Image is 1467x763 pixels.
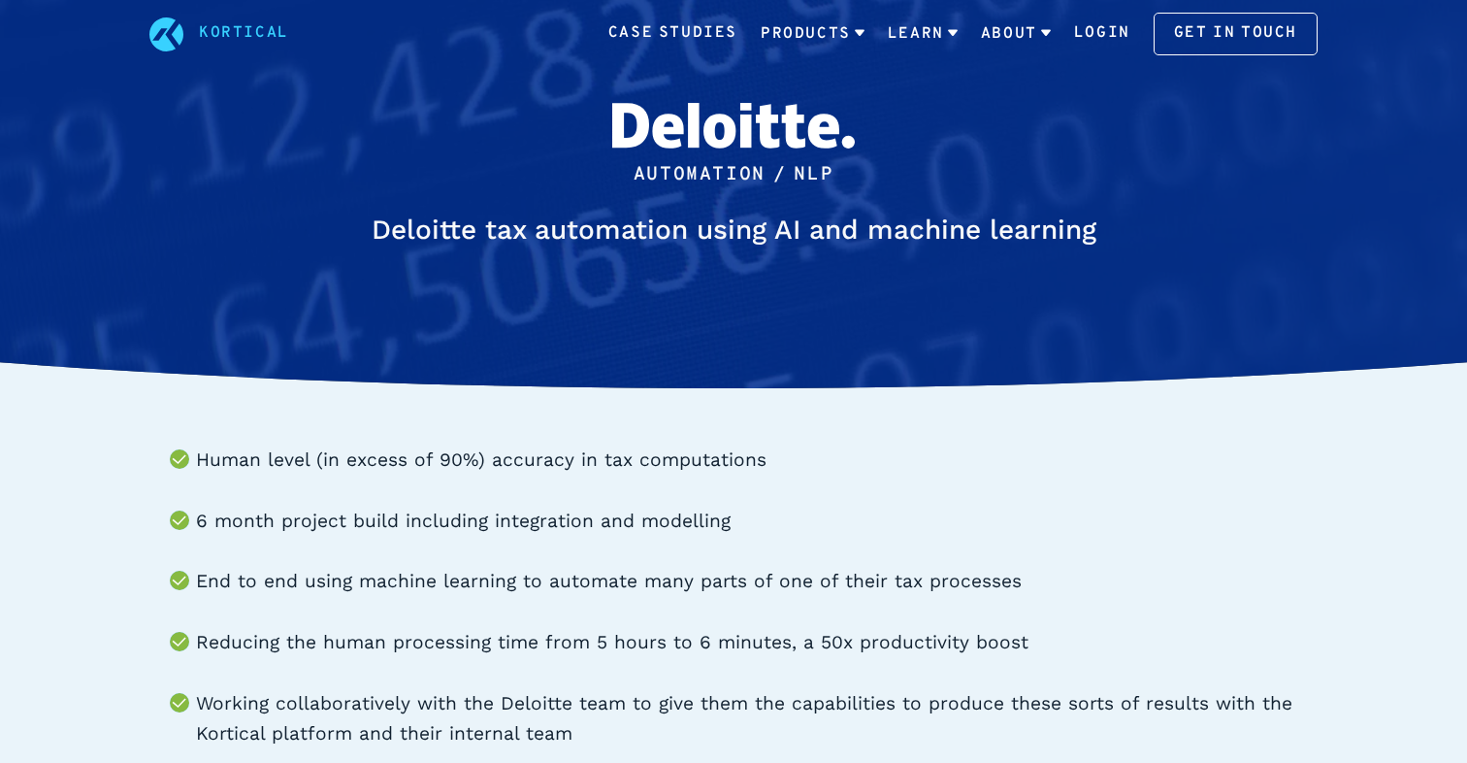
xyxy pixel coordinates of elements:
li: 6 month project build including integration and modelling [196,507,1318,537]
li: Automation [634,160,766,190]
a: Get in touch [1154,13,1318,55]
li: Reducing the human processing time from 5 hours to 6 minutes, a 50x productivity boost [196,628,1318,658]
li: / [773,160,787,190]
img: Deloitte client logo [612,103,855,149]
a: About [981,9,1051,59]
li: Human level (in excess of 90%) accuracy in tax computations [196,446,1318,476]
a: Kortical [199,21,289,47]
li: Working collaboratively with the Deloitte team to give them the capabilities to produce these sor... [196,689,1318,748]
a: Case Studies [608,21,737,47]
a: Login [1074,21,1130,47]
a: Products [761,9,864,59]
h1: Deloitte tax automation using AI and machine learning [369,210,1098,250]
a: Learn [888,9,958,59]
li: End to end using machine learning to automate many parts of one of their tax processes [196,567,1318,597]
li: NLP [794,160,833,190]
